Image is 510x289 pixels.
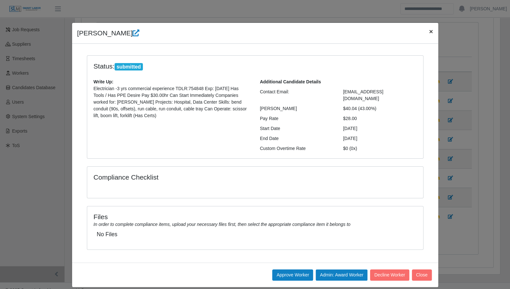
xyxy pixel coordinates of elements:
[412,269,432,281] button: Close
[94,79,114,84] b: Write Up:
[343,136,357,141] span: [DATE]
[77,28,140,38] h4: [PERSON_NAME]
[255,115,338,122] div: Pay Rate
[97,231,413,238] h5: No Files
[272,269,313,281] button: Approve Worker
[316,269,367,281] button: Admin: Award Worker
[429,28,433,35] span: ×
[255,89,338,102] div: Contact Email:
[255,135,338,142] div: End Date
[338,115,422,122] div: $28.00
[370,269,409,281] button: Decline Worker
[94,222,350,227] i: In order to complete compliance items, upload your necessary files first, then select the appropr...
[338,105,422,112] div: $40.04 (43.00%)
[424,23,438,40] button: Close
[260,79,321,84] b: Additional Candidate Details
[255,145,338,152] div: Custom Overtime Rate
[255,105,338,112] div: [PERSON_NAME]
[343,89,383,101] span: [EMAIL_ADDRESS][DOMAIN_NAME]
[343,146,357,151] span: $0 (0x)
[94,173,306,181] h4: Compliance Checklist
[255,125,338,132] div: Start Date
[338,125,422,132] div: [DATE]
[94,62,334,71] h4: Status:
[94,213,417,221] h4: Files
[94,85,250,119] p: Electrician -3 yrs commercial experience TDLR:754848 Exp: [DATE] Has Tools / Has PPE Desire Pay $...
[115,63,143,71] span: submitted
